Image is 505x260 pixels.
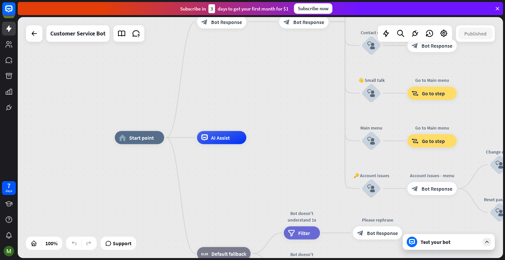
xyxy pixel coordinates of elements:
button: Open LiveChat chat widget [5,3,25,22]
span: Default fallback [211,250,246,257]
span: Bot Response [211,18,242,25]
div: Subscribe in days to get your first month for $1 [180,4,289,13]
i: block_user_input [367,89,375,97]
i: block_user_input [367,137,375,145]
div: Go to Main menu [402,77,462,83]
i: block_bot_response [412,42,418,49]
div: Test your bot [421,239,480,245]
span: AI Assist [211,134,230,141]
div: Subscribe now [294,3,332,14]
i: block_user_input [495,161,503,169]
i: block_goto [412,90,419,97]
div: 3 [208,4,215,13]
div: Main menu [351,125,391,131]
div: Please rephrase [348,217,407,223]
i: block_bot_response [357,230,364,236]
i: block_user_input [367,42,375,50]
span: Support [113,238,132,248]
span: Bot Response [421,185,452,192]
span: Start point [129,134,154,141]
button: Published [458,28,493,39]
div: Account issues - menu [402,172,462,179]
div: Customer Service Bot [50,25,106,42]
i: block_fallback [201,250,208,257]
span: Bot Response [367,230,398,236]
a: 7 days [2,181,16,195]
div: Bot doesn't understand 1x [279,210,325,223]
span: Go to step [422,138,445,144]
i: block_bot_response [201,18,208,25]
div: 7 [7,183,11,189]
i: block_bot_response [283,18,290,25]
div: Go to Main menu [402,125,462,131]
i: block_user_input [495,208,503,216]
i: home_2 [119,134,126,141]
div: days [6,189,12,193]
span: Filter [298,230,310,236]
i: block_user_input [367,185,375,193]
i: filter [288,230,295,236]
span: Go to step [422,90,445,97]
div: 100% [43,238,60,248]
div: 🔑 Account issues [351,172,391,179]
i: block_goto [412,138,419,144]
div: Contact us [351,29,391,36]
span: Bot Response [421,42,452,49]
span: Bot Response [293,18,324,25]
div: 👋 Small talk [351,77,391,83]
i: block_bot_response [412,185,418,192]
